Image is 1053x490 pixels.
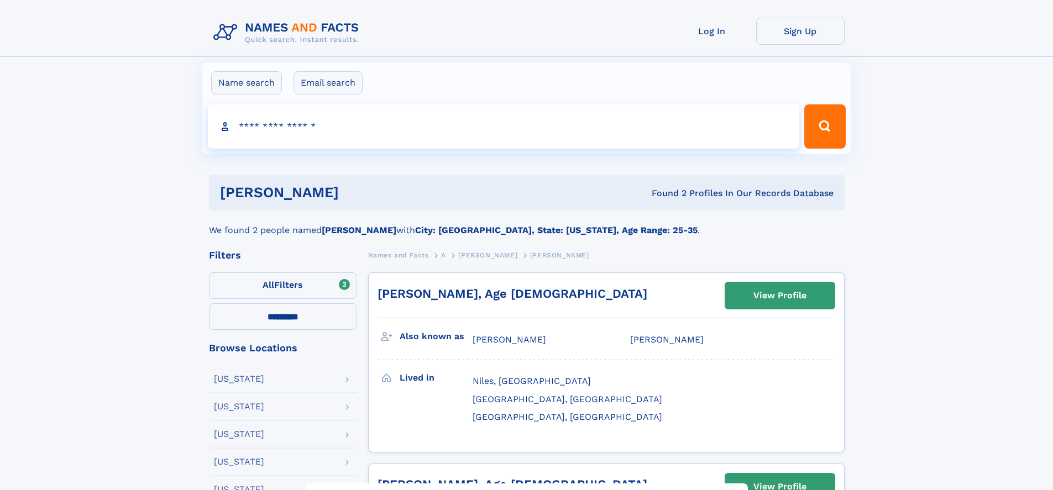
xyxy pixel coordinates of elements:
div: [US_STATE] [214,457,264,466]
span: [GEOGRAPHIC_DATA], [GEOGRAPHIC_DATA] [473,412,662,422]
a: Names and Facts [368,248,429,262]
label: Email search [294,71,363,94]
div: [US_STATE] [214,430,264,439]
a: Sign Up [756,18,845,45]
span: [GEOGRAPHIC_DATA], [GEOGRAPHIC_DATA] [473,394,662,404]
a: View Profile [725,282,835,309]
div: We found 2 people named with . [209,210,845,237]
h3: Lived in [400,368,473,387]
div: [US_STATE] [214,375,264,383]
label: Filters [209,272,357,299]
h3: Also known as [400,327,473,346]
label: Name search [211,71,282,94]
span: A [441,251,446,259]
div: View Profile [753,283,806,308]
span: All [263,280,274,290]
button: Search Button [804,104,845,149]
a: Log In [668,18,756,45]
span: [PERSON_NAME] [458,251,517,259]
span: [PERSON_NAME] [473,334,546,345]
img: Logo Names and Facts [209,18,368,48]
span: Niles, [GEOGRAPHIC_DATA] [473,376,591,386]
b: City: [GEOGRAPHIC_DATA], State: [US_STATE], Age Range: 25-35 [415,225,698,235]
b: [PERSON_NAME] [322,225,396,235]
div: Filters [209,250,357,260]
span: [PERSON_NAME] [630,334,704,345]
div: Browse Locations [209,343,357,353]
a: A [441,248,446,262]
span: [PERSON_NAME] [530,251,589,259]
div: Found 2 Profiles In Our Records Database [495,187,834,199]
h1: [PERSON_NAME] [220,186,495,199]
div: [US_STATE] [214,402,264,411]
a: [PERSON_NAME] [458,248,517,262]
input: search input [208,104,800,149]
a: [PERSON_NAME], Age [DEMOGRAPHIC_DATA] [378,287,647,301]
